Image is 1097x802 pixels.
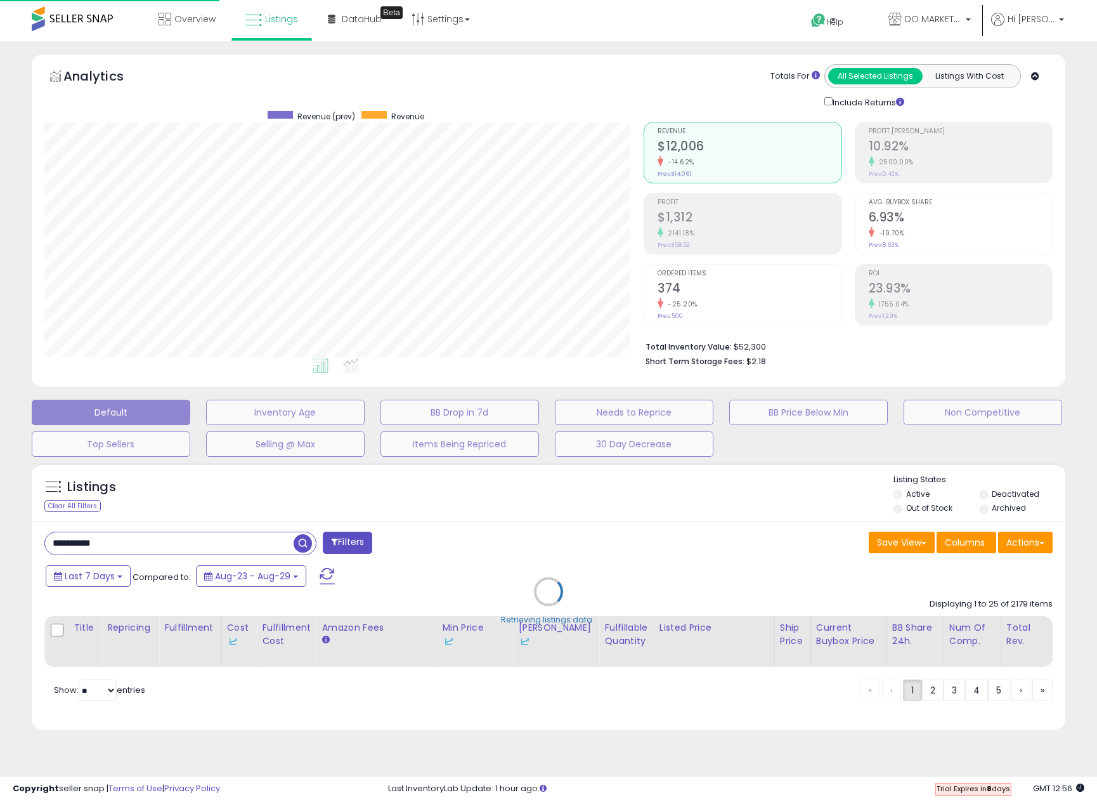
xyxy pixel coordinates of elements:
[869,170,899,178] small: Prev: 0.42%
[658,312,683,320] small: Prev: 500
[729,400,888,425] button: BB Price Below Min
[32,431,190,457] button: Top Sellers
[869,199,1053,206] span: Avg. Buybox Share
[828,68,923,84] button: All Selected Listings
[646,338,1043,353] li: $52,300
[815,95,919,109] div: Include Returns
[746,355,766,367] span: $2.18
[646,341,732,352] b: Total Inventory Value:
[63,67,148,88] h5: Analytics
[810,13,826,29] i: Get Help
[801,3,868,41] a: Help
[297,111,355,122] span: Revenue (prev)
[658,139,841,156] h2: $12,006
[658,128,841,135] span: Revenue
[874,228,905,238] small: -19.70%
[380,400,539,425] button: BB Drop in 7d
[869,281,1053,298] h2: 23.93%
[869,270,1053,277] span: ROI
[905,13,962,25] span: DO MARKETPLACE LLC
[663,228,694,238] small: 2141.18%
[658,170,691,178] small: Prev: $14,061
[174,13,216,25] span: Overview
[991,13,1064,41] a: Hi [PERSON_NAME]
[826,16,843,27] span: Help
[869,128,1053,135] span: Profit [PERSON_NAME]
[874,299,909,309] small: 1755.04%
[658,199,841,206] span: Profit
[663,157,694,167] small: -14.62%
[32,400,190,425] button: Default
[206,431,365,457] button: Selling @ Max
[869,139,1053,156] h2: 10.92%
[869,210,1053,227] h2: 6.93%
[658,281,841,298] h2: 374
[658,210,841,227] h2: $1,312
[555,431,713,457] button: 30 Day Decrease
[501,614,596,625] div: Retrieving listings data..
[1008,13,1055,25] span: Hi [PERSON_NAME]
[380,431,539,457] button: Items Being Repriced
[646,356,744,367] b: Short Term Storage Fees:
[904,400,1062,425] button: Non Competitive
[658,241,690,249] small: Prev: $58.52
[380,6,403,19] div: Tooltip anchor
[555,400,713,425] button: Needs to Reprice
[922,68,1016,84] button: Listings With Cost
[663,299,698,309] small: -25.20%
[874,157,914,167] small: 2500.00%
[770,70,820,82] div: Totals For
[342,13,382,25] span: DataHub
[869,312,897,320] small: Prev: 1.29%
[658,270,841,277] span: Ordered Items
[869,241,899,249] small: Prev: 8.63%
[265,13,298,25] span: Listings
[206,400,365,425] button: Inventory Age
[391,111,424,122] span: Revenue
